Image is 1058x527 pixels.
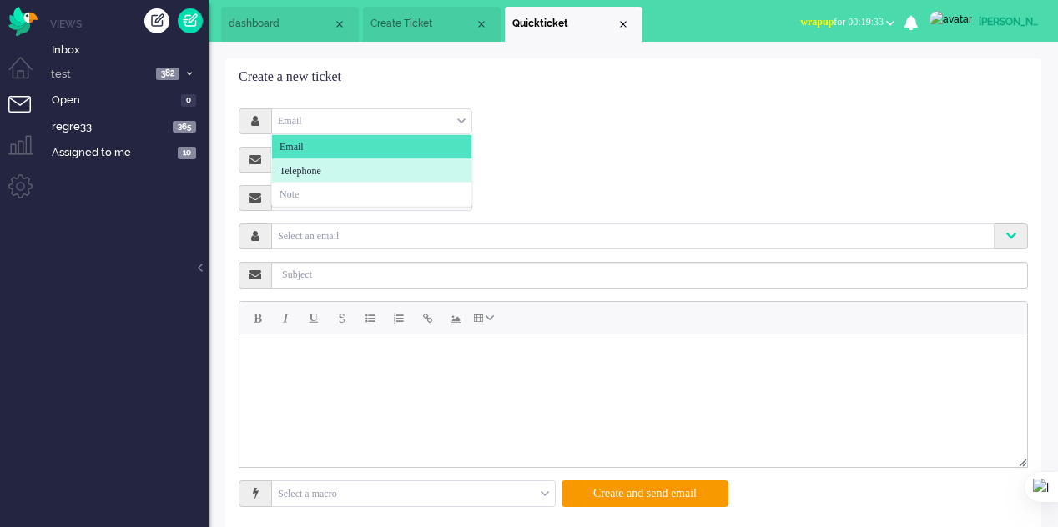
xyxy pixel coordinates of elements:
span: Note [280,188,299,202]
a: Assigned to me 10 [48,143,209,161]
button: Table [470,304,501,332]
a: [PERSON_NAME] [926,10,1041,28]
li: Email [272,135,471,159]
span: 10 [178,147,196,159]
div: Close tab [617,18,630,31]
span: Email [280,140,304,154]
img: avatar [930,11,972,28]
span: 382 [156,68,179,80]
li: Supervisor menu [8,135,46,173]
li: Dashboard menu [8,57,46,94]
span: for 00:19:33 [800,16,884,28]
div: [PERSON_NAME] [979,13,1041,30]
img: flow_omnibird.svg [8,7,38,36]
span: Create Ticket [370,17,475,31]
div: Create ticket [144,8,169,33]
span: Create a new ticket [239,69,341,83]
li: wrapupfor 00:19:33 [790,5,904,42]
span: Inbox [52,43,209,58]
span: dashboard [229,17,333,31]
div: Close tab [333,18,346,31]
li: Note [272,183,471,207]
li: Telephone [272,158,471,183]
button: Strikethrough [328,304,356,332]
a: Inbox [48,40,209,58]
span: Open [52,93,176,108]
a: Quick Ticket [178,8,203,33]
li: Quickticket [505,7,642,42]
span: Quickticket [512,17,617,31]
li: Dashboard [221,7,359,42]
li: createTicket.1755530740982 [363,7,501,42]
button: Insert/edit image [441,304,470,332]
span: 365 [173,121,196,133]
button: Bold [243,304,271,332]
li: Views [50,17,209,31]
iframe: Rich Text Area [239,334,1027,452]
input: Subject [272,262,1028,289]
span: Assigned to me [52,145,173,161]
button: Italic [271,304,300,332]
div: Close tab [475,18,488,31]
button: Numbered list [385,304,413,332]
div: Resize [1013,452,1027,467]
button: Insert/edit link [413,304,441,332]
li: Admin menu [8,174,46,212]
span: Telephone [280,163,321,178]
li: Tickets menu [8,96,46,133]
a: regre33 365 [48,117,209,135]
span: test [48,67,151,83]
a: Omnidesk [8,11,38,23]
a: Open 0 [48,90,209,108]
span: regre33 [52,119,168,135]
button: Underline [300,304,328,332]
button: Create and send email [562,480,728,507]
button: wrapupfor 00:19:33 [790,10,904,34]
button: Bullet list [356,304,385,332]
span: 0 [181,94,196,107]
span: wrapup [800,16,834,28]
